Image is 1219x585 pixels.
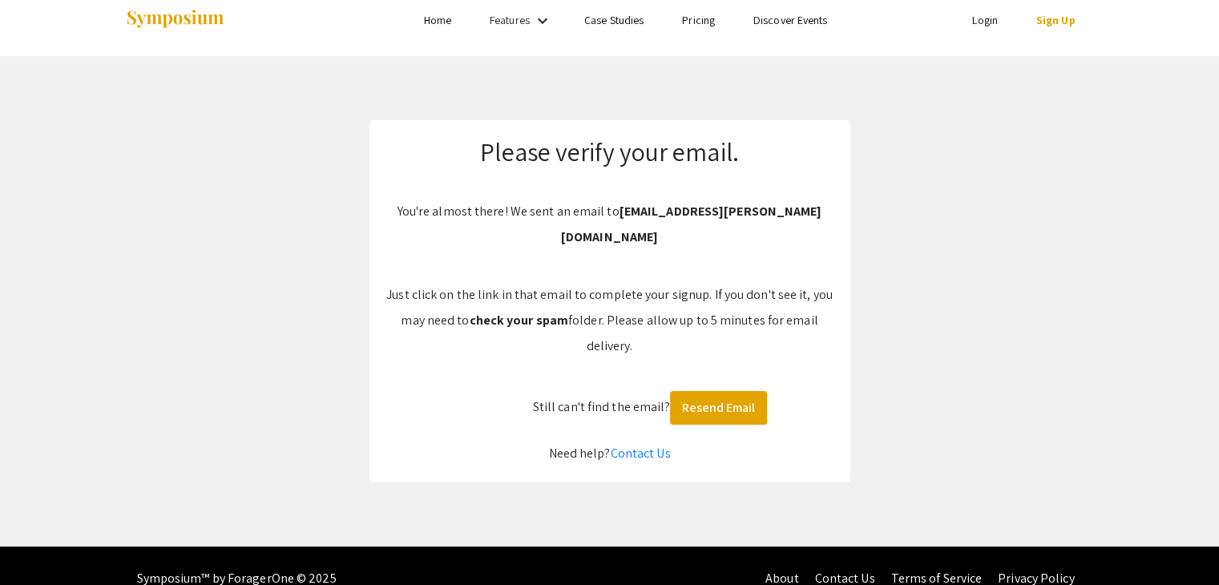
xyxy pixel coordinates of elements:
[561,203,822,245] b: [EMAIL_ADDRESS][PERSON_NAME][DOMAIN_NAME]
[12,513,68,573] iframe: Chat
[682,13,715,27] a: Pricing
[369,120,850,482] div: You're almost there! We sent an email to Still can't find the email?
[470,312,569,329] b: check your spam
[753,13,828,27] a: Discover Events
[385,282,834,359] p: Just click on the link in that email to complete your signup. If you don't see it, you may need t...
[385,441,834,466] div: Need help?
[490,13,530,27] a: Features
[125,9,225,30] img: Symposium by ForagerOne
[385,136,834,167] h2: Please verify your email.
[972,13,998,27] a: Login
[584,13,644,27] a: Case Studies
[424,13,451,27] a: Home
[1036,13,1076,27] a: Sign Up
[670,391,767,425] button: Resend Email
[533,11,552,30] mat-icon: Expand Features list
[611,445,671,462] a: Contact Us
